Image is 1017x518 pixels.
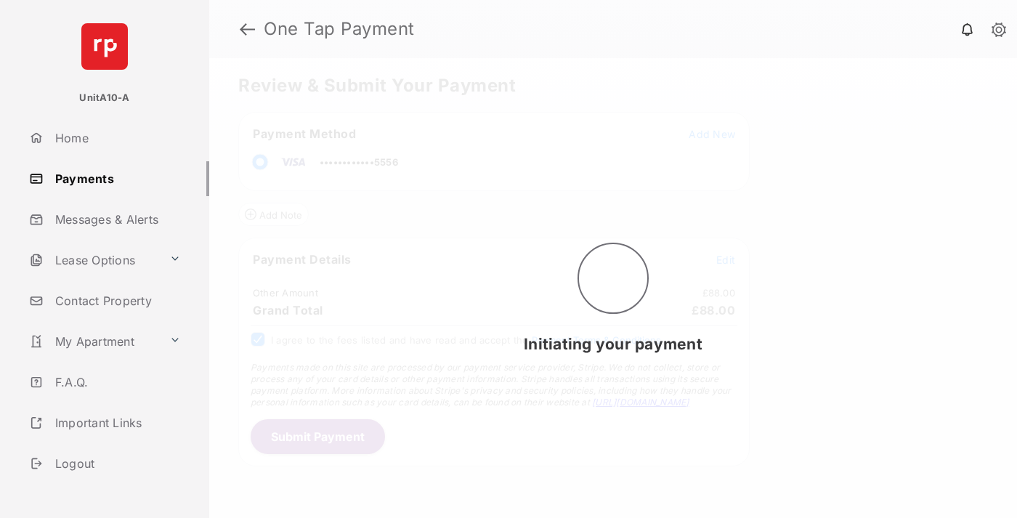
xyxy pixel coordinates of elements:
a: Home [23,121,209,155]
a: F.A.Q. [23,365,209,400]
a: Messages & Alerts [23,202,209,237]
a: Logout [23,446,209,481]
a: Payments [23,161,209,196]
a: Contact Property [23,283,209,318]
p: UnitA10-A [79,91,129,105]
img: svg+xml;base64,PHN2ZyB4bWxucz0iaHR0cDovL3d3dy53My5vcmcvMjAwMC9zdmciIHdpZHRoPSI2NCIgaGVpZ2h0PSI2NC... [81,23,128,70]
a: Lease Options [23,243,163,278]
a: My Apartment [23,324,163,359]
span: Initiating your payment [524,335,702,353]
strong: One Tap Payment [264,20,415,38]
a: Important Links [23,405,187,440]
